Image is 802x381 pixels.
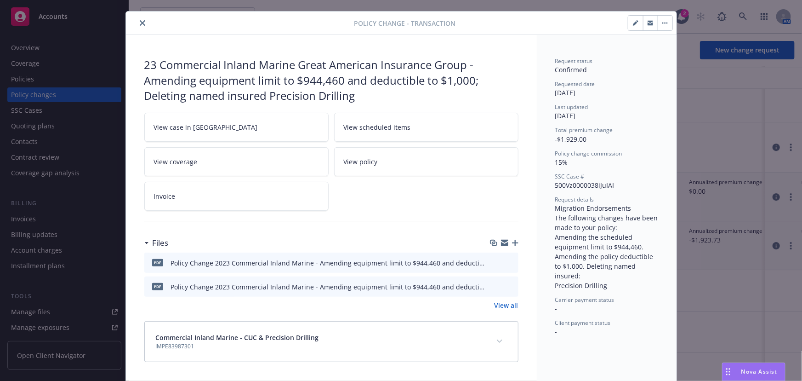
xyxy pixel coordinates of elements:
div: 23 Commercial Inland Marine Great American Insurance Group - Amending equipment limit to $944,460... [144,57,518,104]
span: pdf [152,259,163,266]
a: View coverage [144,147,329,176]
a: View policy [334,147,518,176]
button: expand content [492,334,507,349]
span: 500Vz0000038iJuIAI [555,181,614,190]
span: View case in [GEOGRAPHIC_DATA] [154,122,258,132]
span: -$1,929.00 [555,135,587,144]
div: Policy Change 2023 Commercial Inland Marine - Amending equipment limit to $944,460 and deductible... [171,258,488,268]
button: preview file [506,282,515,292]
span: View scheduled items [344,122,411,132]
a: View scheduled items [334,113,518,142]
span: Policy change commission [555,150,622,157]
span: 15% [555,158,568,167]
div: Drag to move [722,363,734,381]
h3: Files [153,237,169,249]
span: Request details [555,196,594,203]
span: SSC Case # [555,173,585,180]
a: View case in [GEOGRAPHIC_DATA] [144,113,329,142]
div: Policy Change 2023 Commercial Inland Marine - Amending equipment limit to $944,460 and deductible... [171,282,488,292]
span: Commercial Inland Marine - CUC & Precision Drilling [156,333,319,342]
div: Commercial Inland Marine - CUC & Precision DrillingIMPE83987301expand content [145,322,518,362]
span: IMPE83987301 [156,342,319,351]
span: [DATE] [555,88,576,97]
button: download file [492,282,499,292]
span: Nova Assist [741,368,778,375]
span: Total premium change [555,126,613,134]
span: - [555,327,557,336]
span: [DATE] [555,111,576,120]
span: pdf [152,283,163,290]
span: Carrier payment status [555,296,614,304]
span: Last updated [555,103,588,111]
button: Nova Assist [722,363,785,381]
a: Invoice [144,182,329,211]
div: Files [144,237,169,249]
span: Client payment status [555,319,611,327]
span: Requested date [555,80,595,88]
span: - [555,304,557,313]
button: close [137,17,148,29]
button: download file [492,258,499,268]
span: View policy [344,157,378,167]
a: View all [495,300,518,310]
span: Migration Endorsements The following changes have been made to your policy: Amending the schedule... [555,204,660,290]
span: Request status [555,57,593,65]
span: View coverage [154,157,198,167]
span: Confirmed [555,65,587,74]
span: Policy change - Transaction [354,18,455,28]
button: preview file [506,258,515,268]
span: Invoice [154,191,176,201]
